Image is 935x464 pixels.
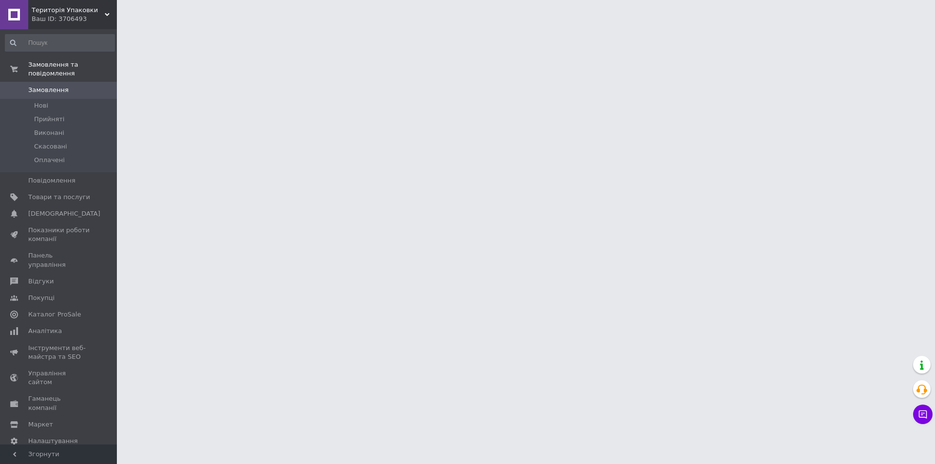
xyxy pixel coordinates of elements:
[28,437,78,445] span: Налаштування
[28,369,90,387] span: Управління сайтом
[28,209,100,218] span: [DEMOGRAPHIC_DATA]
[28,176,75,185] span: Повідомлення
[34,115,64,124] span: Прийняті
[28,86,69,94] span: Замовлення
[34,156,65,165] span: Оплачені
[28,327,62,335] span: Аналітика
[28,394,90,412] span: Гаманець компанії
[28,277,54,286] span: Відгуки
[28,420,53,429] span: Маркет
[32,6,105,15] span: Територія Упаковки
[28,226,90,243] span: Показники роботи компанії
[28,60,117,78] span: Замовлення та повідомлення
[28,344,90,361] span: Інструменти веб-майстра та SEO
[34,142,67,151] span: Скасовані
[28,310,81,319] span: Каталог ProSale
[28,251,90,269] span: Панель управління
[28,193,90,202] span: Товари та послуги
[28,294,55,302] span: Покупці
[34,129,64,137] span: Виконані
[32,15,117,23] div: Ваш ID: 3706493
[34,101,48,110] span: Нові
[5,34,115,52] input: Пошук
[913,405,933,424] button: Чат з покупцем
